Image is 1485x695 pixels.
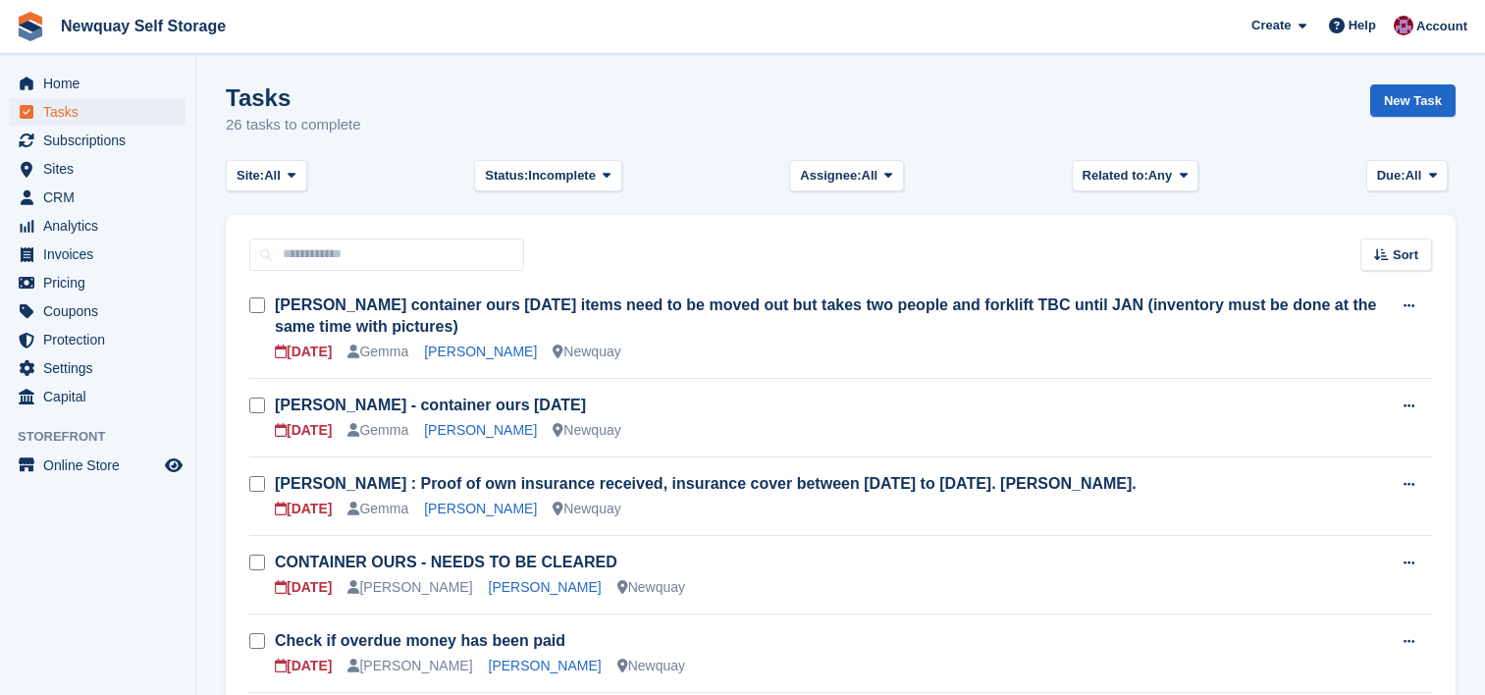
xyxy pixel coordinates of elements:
a: menu [10,155,186,183]
span: Any [1148,166,1173,186]
span: Site: [237,166,264,186]
span: Capital [43,383,161,410]
span: All [1405,166,1422,186]
h1: Tasks [226,84,361,111]
div: Newquay [617,577,685,598]
a: CONTAINER OURS - NEEDS TO BE CLEARED [275,554,617,570]
button: Site: All [226,160,307,192]
a: [PERSON_NAME] - container ours [DATE] [275,397,586,413]
a: [PERSON_NAME] [489,658,602,673]
span: Sites [43,155,161,183]
span: Storefront [18,427,195,447]
span: Settings [43,354,161,382]
span: Coupons [43,297,161,325]
a: [PERSON_NAME] [424,501,537,516]
a: [PERSON_NAME] [489,579,602,595]
div: [DATE] [275,420,332,441]
div: [DATE] [275,342,332,362]
a: menu [10,127,186,154]
span: Account [1416,17,1467,36]
a: menu [10,326,186,353]
a: New Task [1370,84,1456,117]
div: [PERSON_NAME] [347,656,472,676]
a: menu [10,297,186,325]
span: Tasks [43,98,161,126]
div: [PERSON_NAME] [347,577,472,598]
a: menu [10,241,186,268]
span: Status: [485,166,528,186]
span: Protection [43,326,161,353]
div: [DATE] [275,499,332,519]
span: Assignee: [800,166,861,186]
button: Assignee: All [789,160,904,192]
a: [PERSON_NAME] [424,422,537,438]
button: Due: All [1366,160,1448,192]
div: Newquay [553,420,620,441]
span: Home [43,70,161,97]
a: menu [10,70,186,97]
span: Create [1251,16,1291,35]
span: Sort [1393,245,1418,265]
button: Status: Incomplete [474,160,621,192]
div: [DATE] [275,656,332,676]
span: All [264,166,281,186]
a: menu [10,212,186,240]
div: Newquay [553,499,620,519]
span: Due: [1377,166,1405,186]
span: Online Store [43,452,161,479]
div: Gemma [347,342,408,362]
span: Subscriptions [43,127,161,154]
a: menu [10,383,186,410]
span: Invoices [43,241,161,268]
button: Related to: Any [1072,160,1198,192]
a: menu [10,98,186,126]
div: Newquay [617,656,685,676]
span: Incomplete [528,166,596,186]
a: [PERSON_NAME] container ours [DATE] items need to be moved out but takes two people and forklift ... [275,296,1376,335]
div: Gemma [347,499,408,519]
a: menu [10,452,186,479]
a: Newquay Self Storage [53,10,234,42]
a: [PERSON_NAME] [424,344,537,359]
img: stora-icon-8386f47178a22dfd0bd8f6a31ec36ba5ce8667c1dd55bd0f319d3a0aa187defe.svg [16,12,45,41]
a: menu [10,269,186,296]
img: Paul Upson [1394,16,1413,35]
span: Help [1349,16,1376,35]
a: [PERSON_NAME] : Proof of own insurance received, insurance cover between [DATE] to [DATE]. [PERSO... [275,475,1137,492]
div: [DATE] [275,577,332,598]
span: All [862,166,878,186]
span: Pricing [43,269,161,296]
a: Check if overdue money has been paid [275,632,565,649]
span: Analytics [43,212,161,240]
div: Newquay [553,342,620,362]
a: Preview store [162,454,186,477]
div: Gemma [347,420,408,441]
span: CRM [43,184,161,211]
a: menu [10,184,186,211]
span: Related to: [1083,166,1148,186]
a: menu [10,354,186,382]
p: 26 tasks to complete [226,114,361,136]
